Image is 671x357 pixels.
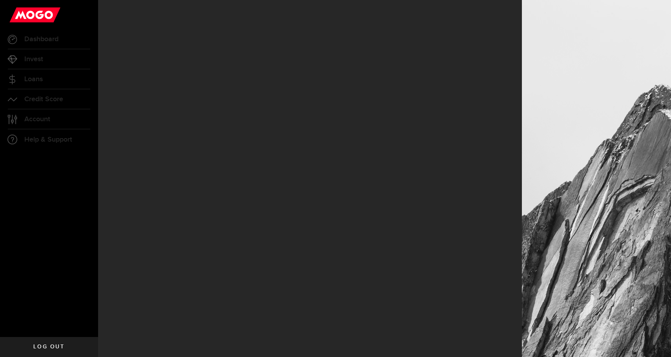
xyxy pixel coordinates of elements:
[33,344,64,350] span: Log out
[24,56,43,63] span: Invest
[24,36,58,43] span: Dashboard
[24,76,43,83] span: Loans
[24,116,50,123] span: Account
[24,136,72,143] span: Help & Support
[24,96,63,103] span: Credit Score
